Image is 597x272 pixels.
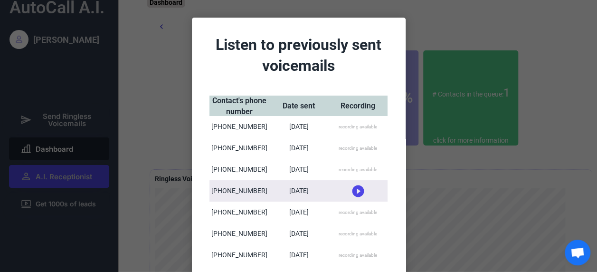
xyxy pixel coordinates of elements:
[211,251,267,260] div: [PHONE_NUMBER]
[211,144,267,153] div: [PHONE_NUMBER]
[339,231,377,237] div: recording available
[339,252,377,259] div: recording available
[339,209,377,216] div: recording available
[565,240,590,265] a: Open chat
[283,101,315,111] div: Date sent
[216,36,385,75] font: Listen to previously sent voicemails
[339,145,377,152] div: recording available
[211,122,267,132] div: [PHONE_NUMBER]
[211,186,267,196] div: [PHONE_NUMBER]
[289,122,308,132] div: [DATE]
[289,144,308,153] div: [DATE]
[289,186,308,196] div: [DATE]
[209,96,269,117] div: Contact's phone number
[211,165,267,175] div: [PHONE_NUMBER]
[339,166,377,173] div: recording available
[289,165,308,175] div: [DATE]
[289,208,308,217] div: [DATE]
[289,229,308,239] div: [DATE]
[341,101,375,111] div: Recording
[289,251,308,260] div: [DATE]
[211,229,267,239] div: [PHONE_NUMBER]
[211,208,267,217] div: [PHONE_NUMBER]
[339,124,377,130] div: recording available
